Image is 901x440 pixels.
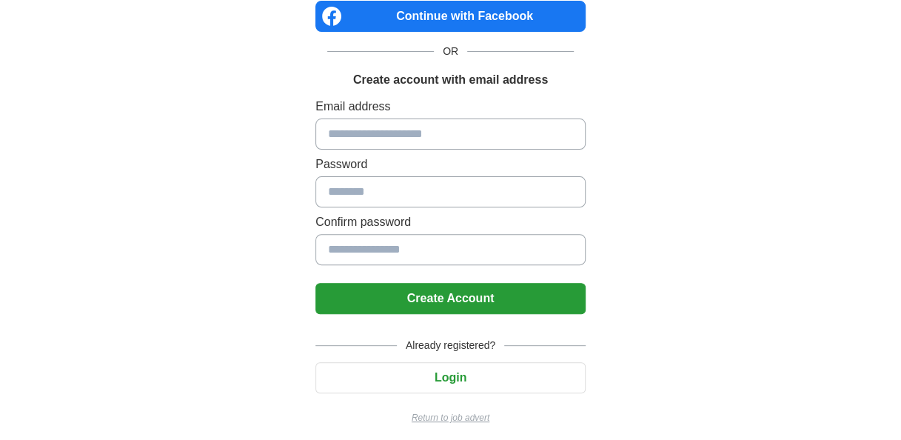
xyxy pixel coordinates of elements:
a: Continue with Facebook [315,1,586,32]
a: Return to job advert [315,411,586,424]
label: Email address [315,98,586,116]
span: Already registered? [397,338,504,353]
a: Login [315,371,586,384]
label: Confirm password [315,213,586,231]
h1: Create account with email address [353,71,548,89]
button: Create Account [315,283,586,314]
button: Login [315,362,586,393]
label: Password [315,156,586,173]
span: OR [434,44,467,59]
